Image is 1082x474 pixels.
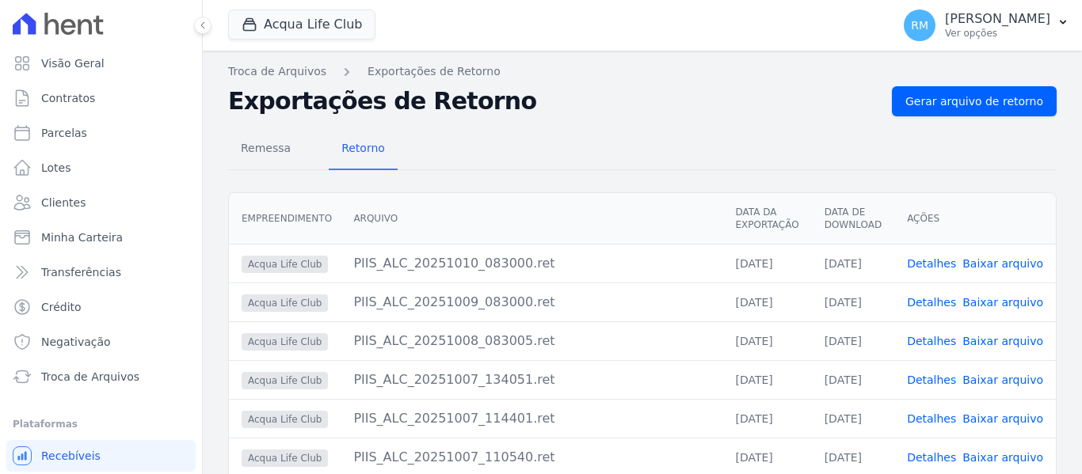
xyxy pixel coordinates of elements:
a: Detalhes [907,296,956,309]
span: Gerar arquivo de retorno [905,93,1043,109]
span: Clientes [41,195,86,210]
span: Transferências [41,264,121,280]
a: Remessa [228,129,303,170]
span: Acqua Life Club [242,256,328,273]
a: Troca de Arquivos [6,361,196,392]
a: Recebíveis [6,440,196,472]
span: Negativação [41,334,111,350]
td: [DATE] [812,321,894,360]
th: Data da Exportação [722,193,811,245]
td: [DATE] [812,244,894,283]
p: [PERSON_NAME] [945,11,1050,27]
button: Acqua Life Club [228,9,375,40]
div: Plataformas [13,415,189,434]
a: Transferências [6,256,196,288]
td: [DATE] [812,360,894,399]
th: Empreendimento [229,193,341,245]
span: Minha Carteira [41,229,123,245]
a: Detalhes [907,374,956,386]
span: Acqua Life Club [242,333,328,351]
a: Parcelas [6,117,196,149]
a: Troca de Arquivos [228,63,326,80]
a: Detalhes [907,335,956,347]
span: Visão Geral [41,55,105,71]
a: Baixar arquivo [962,335,1043,347]
span: Retorno [332,132,394,164]
a: Baixar arquivo [962,296,1043,309]
h2: Exportações de Retorno [228,87,879,116]
span: Remessa [231,132,300,164]
span: RM [911,20,928,31]
td: [DATE] [722,283,811,321]
a: Negativação [6,326,196,358]
a: Baixar arquivo [962,451,1043,464]
span: Crédito [41,299,82,315]
td: [DATE] [722,244,811,283]
nav: Breadcrumb [228,63,1057,80]
a: Detalhes [907,257,956,270]
div: PIIS_ALC_20251007_134051.ret [353,370,710,389]
th: Arquivo [341,193,722,245]
span: Parcelas [41,125,87,141]
div: PIIS_ALC_20251007_110540.ret [353,448,710,467]
a: Clientes [6,187,196,218]
a: Lotes [6,152,196,184]
td: [DATE] [812,283,894,321]
span: Troca de Arquivos [41,369,139,385]
a: Detalhes [907,451,956,464]
p: Ver opções [945,27,1050,40]
nav: Tab selector [228,129,398,170]
div: PIIS_ALC_20251008_083005.ret [353,332,710,351]
a: Detalhes [907,412,956,425]
span: Acqua Life Club [242,294,328,312]
td: [DATE] [722,321,811,360]
span: Recebíveis [41,448,101,464]
div: PIIS_ALC_20251009_083000.ret [353,293,710,312]
td: [DATE] [722,360,811,399]
th: Ações [894,193,1056,245]
span: Acqua Life Club [242,411,328,428]
div: PIIS_ALC_20251010_083000.ret [353,254,710,273]
a: Minha Carteira [6,222,196,253]
td: [DATE] [722,399,811,438]
span: Acqua Life Club [242,449,328,467]
span: Contratos [41,90,95,106]
a: Retorno [329,129,398,170]
a: Exportações de Retorno [368,63,501,80]
span: Acqua Life Club [242,372,328,389]
a: Contratos [6,82,196,114]
a: Baixar arquivo [962,374,1043,386]
td: [DATE] [812,399,894,438]
button: RM [PERSON_NAME] Ver opções [891,3,1082,47]
a: Gerar arquivo de retorno [892,86,1057,116]
a: Crédito [6,291,196,323]
a: Visão Geral [6,47,196,79]
span: Lotes [41,160,71,176]
th: Data de Download [812,193,894,245]
div: PIIS_ALC_20251007_114401.ret [353,409,710,428]
a: Baixar arquivo [962,257,1043,270]
a: Baixar arquivo [962,412,1043,425]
